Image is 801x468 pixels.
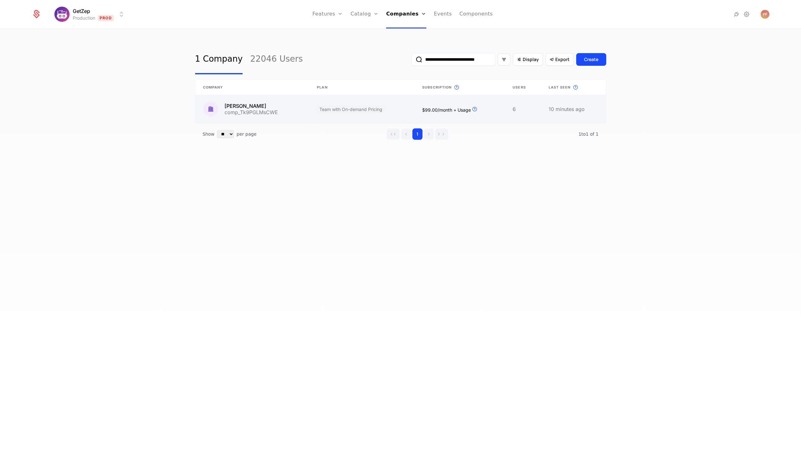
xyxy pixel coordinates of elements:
div: Create [584,56,598,63]
th: Plan [309,80,415,95]
button: Go to last page [435,128,448,140]
img: GetZep [54,7,70,22]
span: Last seen [548,85,570,90]
button: Display [513,53,543,66]
a: 22046 Users [250,45,303,74]
select: Select page size [217,130,234,138]
img: Paul Paliychuk [761,10,769,19]
button: Open user button [761,10,769,19]
button: Go to first page [386,128,400,140]
span: Export [555,56,570,63]
button: Export [545,53,574,66]
span: Display [523,56,539,63]
span: Prod [98,15,114,21]
a: 1 Company [195,45,243,74]
span: Subscription [422,85,452,90]
button: Create [576,53,606,66]
span: 1 [578,132,598,137]
span: 1 to 1 of [578,132,595,137]
th: Company [195,80,310,95]
span: Show [203,131,215,137]
a: Settings [743,10,750,18]
span: per page [237,131,256,137]
div: Production [73,15,95,21]
button: Select environment [56,7,125,21]
div: Table pagination [195,123,606,145]
button: Filter options [498,53,510,65]
span: GetZep [73,7,90,15]
a: Integrations [733,10,740,18]
button: Go to previous page [401,128,411,140]
button: Go to page 1 [412,128,422,140]
button: Go to next page [424,128,434,140]
th: Users [505,80,541,95]
div: Page navigation [386,128,448,140]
